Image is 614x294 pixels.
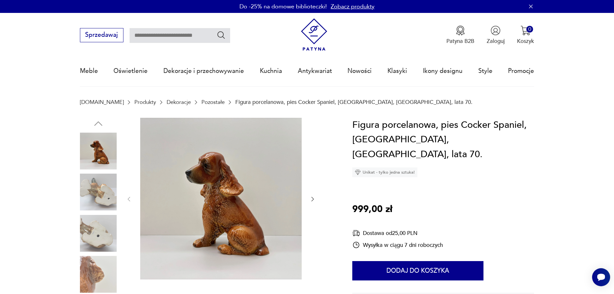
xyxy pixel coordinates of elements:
[455,25,465,35] img: Ikona medalu
[331,3,375,11] a: Zobacz produkty
[217,30,226,40] button: Szukaj
[487,37,505,45] p: Zaloguj
[347,56,372,86] a: Nowości
[239,3,327,11] p: Do -25% na domowe biblioteczki!
[423,56,463,86] a: Ikony designu
[80,174,117,210] img: Zdjęcie produktu Figura porcelanowa, pies Cocker Spaniel, Goebel, Niemcy, lata 70.
[80,215,117,252] img: Zdjęcie produktu Figura porcelanowa, pies Cocker Spaniel, Goebel, Niemcy, lata 70.
[298,18,330,51] img: Patyna - sklep z meblami i dekoracjami vintage
[387,56,407,86] a: Klasyki
[80,56,98,86] a: Meble
[446,25,474,45] a: Ikona medaluPatyna B2B
[113,56,148,86] a: Oświetlenie
[355,169,361,175] img: Ikona diamentu
[352,241,443,249] div: Wysyłka w ciągu 7 dni roboczych
[80,256,117,293] img: Zdjęcie produktu Figura porcelanowa, pies Cocker Spaniel, Goebel, Niemcy, lata 70.
[526,26,533,33] div: 0
[80,99,124,105] a: [DOMAIN_NAME]
[80,133,117,169] img: Zdjęcie produktu Figura porcelanowa, pies Cocker Spaniel, Goebel, Niemcy, lata 70.
[517,25,534,45] button: 0Koszyk
[80,33,123,38] a: Sprzedawaj
[521,25,531,35] img: Ikona koszyka
[163,56,244,86] a: Dekoracje i przechowywanie
[352,261,483,280] button: Dodaj do koszyka
[235,99,473,105] p: Figura porcelanowa, pies Cocker Spaniel, [GEOGRAPHIC_DATA], [GEOGRAPHIC_DATA], lata 70.
[260,56,282,86] a: Kuchnia
[478,56,492,86] a: Style
[508,56,534,86] a: Promocje
[201,99,225,105] a: Pozostałe
[446,25,474,45] button: Patyna B2B
[592,268,610,286] iframe: Smartsupp widget button
[352,229,443,237] div: Dostawa od 25,00 PLN
[298,56,332,86] a: Antykwariat
[517,37,534,45] p: Koszyk
[352,167,417,177] div: Unikat - tylko jedna sztuka!
[134,99,156,105] a: Produkty
[491,25,501,35] img: Ikonka użytkownika
[487,25,505,45] button: Zaloguj
[352,118,534,162] h1: Figura porcelanowa, pies Cocker Spaniel, [GEOGRAPHIC_DATA], [GEOGRAPHIC_DATA], lata 70.
[167,99,191,105] a: Dekoracje
[446,37,474,45] p: Patyna B2B
[80,28,123,42] button: Sprzedawaj
[352,202,392,217] p: 999,00 zł
[352,229,360,237] img: Ikona dostawy
[140,118,302,279] img: Zdjęcie produktu Figura porcelanowa, pies Cocker Spaniel, Goebel, Niemcy, lata 70.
